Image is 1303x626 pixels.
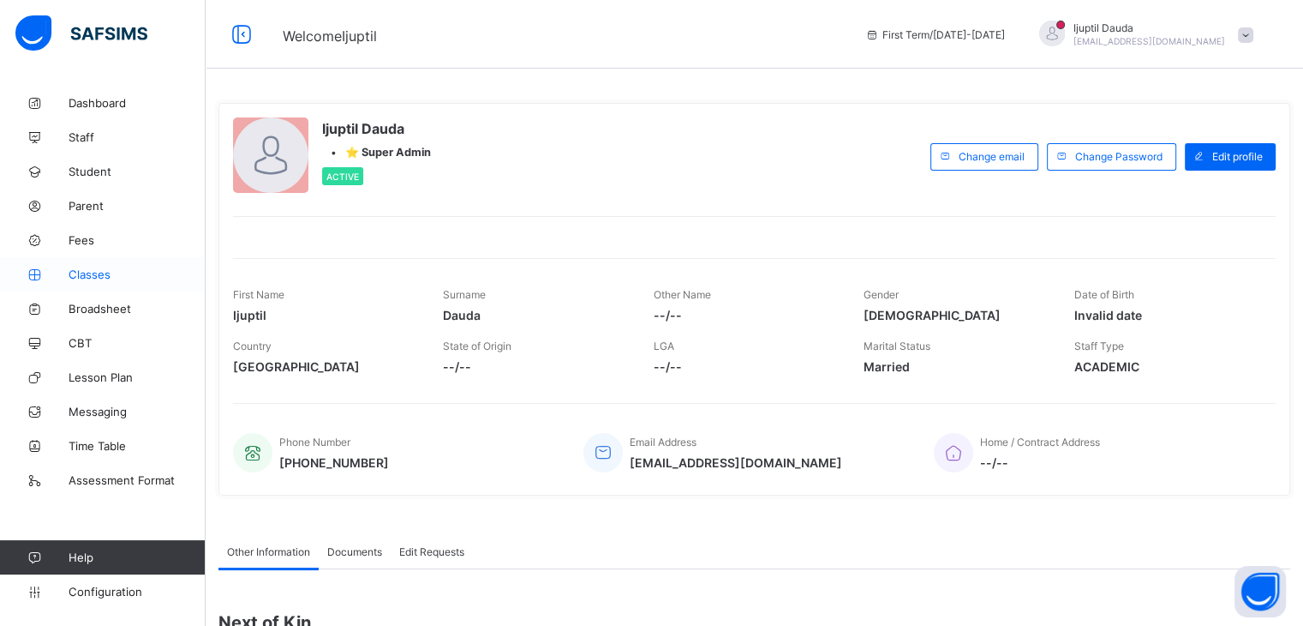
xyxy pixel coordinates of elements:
[1075,150,1163,163] span: Change Password
[345,146,431,159] span: ⭐ Super Admin
[865,28,1005,41] span: session/term information
[654,308,838,322] span: --/--
[654,340,674,352] span: LGA
[1022,21,1262,49] div: Ijuptil Dauda
[630,436,696,448] span: Email Address
[443,340,511,352] span: State of Origin
[327,545,382,558] span: Documents
[654,288,711,301] span: Other Name
[1074,308,1258,322] span: Invalid date
[630,455,842,470] span: [EMAIL_ADDRESS][DOMAIN_NAME]
[233,288,284,301] span: First Name
[864,308,1048,322] span: [DEMOGRAPHIC_DATA]
[69,405,206,418] span: Messaging
[233,340,272,352] span: Country
[283,27,377,45] span: Welcome Ijuptil
[980,455,1100,470] span: --/--
[1074,340,1124,352] span: Staff Type
[1073,21,1225,34] span: Ijuptil Dauda
[654,359,838,374] span: --/--
[279,436,350,448] span: Phone Number
[864,359,1048,374] span: Married
[864,340,930,352] span: Marital Status
[959,150,1025,163] span: Change email
[1212,150,1263,163] span: Edit profile
[69,233,206,247] span: Fees
[227,545,310,558] span: Other Information
[69,199,206,213] span: Parent
[1234,566,1286,617] button: Open asap
[69,439,206,453] span: Time Table
[69,585,205,599] span: Configuration
[326,172,359,182] span: Active
[980,436,1100,448] span: Home / Contract Address
[1074,359,1258,374] span: ACADEMIC
[15,15,147,51] img: safsims
[322,120,431,137] span: Ijuptil Dauda
[279,455,389,470] span: [PHONE_NUMBER]
[233,359,417,374] span: [GEOGRAPHIC_DATA]
[69,268,206,281] span: Classes
[1074,288,1134,301] span: Date of Birth
[69,473,206,487] span: Assessment Format
[1073,36,1225,46] span: [EMAIL_ADDRESS][DOMAIN_NAME]
[233,308,417,322] span: Ijuptil
[69,165,206,178] span: Student
[69,130,206,144] span: Staff
[69,336,206,350] span: CBT
[864,288,899,301] span: Gender
[443,308,627,322] span: Dauda
[69,551,205,564] span: Help
[69,370,206,384] span: Lesson Plan
[69,96,206,110] span: Dashboard
[443,288,486,301] span: Surname
[443,359,627,374] span: --/--
[69,302,206,316] span: Broadsheet
[322,146,431,159] div: •
[399,545,464,558] span: Edit Requests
